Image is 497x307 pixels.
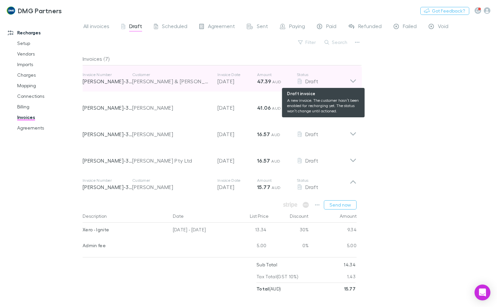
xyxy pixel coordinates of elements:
[305,104,318,111] span: Draft
[77,92,362,118] div: [PERSON_NAME]-3057[PERSON_NAME][DATE]41.06 AUDDraft
[305,131,318,137] span: Draft
[269,239,309,254] div: 0%
[297,178,350,183] p: Status
[77,145,362,171] div: [PERSON_NAME]-3038[PERSON_NAME] Pty Ltd[DATE]16.57 AUDDraft
[257,184,270,190] strong: 15.77
[83,183,132,191] p: [PERSON_NAME]-3036
[257,104,271,111] strong: 41.06
[208,23,235,31] span: Agreement
[272,79,281,84] span: AUD
[321,38,351,46] button: Search
[256,286,269,291] strong: Total
[271,159,280,164] span: AUD
[83,104,132,112] p: [PERSON_NAME]-3057
[305,184,318,190] span: Draft
[11,91,86,101] a: Connections
[324,200,357,210] button: Send now
[420,7,469,15] button: Got Feedback?
[309,223,357,239] div: 9.34
[438,23,448,31] span: Void
[301,200,311,210] span: Available when invoice is finalised
[132,104,211,112] div: [PERSON_NAME]
[11,38,86,49] a: Setup
[282,200,299,210] span: Available when invoice is finalised
[230,223,269,239] div: 13.34
[77,65,362,92] div: Invoice Number[PERSON_NAME]-3127Customer[PERSON_NAME] & [PERSON_NAME]Invoice Date[DATE]Amount47.3...
[295,38,320,46] button: Filter
[129,23,142,31] span: Draft
[272,106,281,111] span: AUD
[83,130,132,138] p: [PERSON_NAME]-3021
[256,283,281,295] p: ( AUD )
[403,23,417,31] span: Failed
[256,271,298,283] p: Tax Total (GST 10%)
[272,185,281,190] span: AUD
[132,72,211,77] p: Customer
[217,130,257,138] p: [DATE]
[7,7,15,15] img: DMG Partners's Logo
[257,178,297,183] p: Amount
[344,259,356,271] p: 14.34
[297,72,350,77] p: Status
[77,171,362,198] div: Invoice Number[PERSON_NAME]-3036Customer[PERSON_NAME]Invoice Date[DATE]Amount15.77 AUDStatusDraft
[217,77,257,85] p: [DATE]
[217,72,257,77] p: Invoice Date
[11,59,86,70] a: Imports
[18,7,62,15] h3: DMG Partners
[326,23,336,31] span: Paid
[77,118,362,145] div: [PERSON_NAME]-3021[PERSON_NAME][DATE]16.57 AUDDraft
[3,3,66,19] a: DMG Partners
[11,101,86,112] a: Billing
[257,131,270,137] strong: 16.57
[11,80,86,91] a: Mapping
[256,259,277,271] p: Sub Total
[257,72,297,77] p: Amount
[217,183,257,191] p: [DATE]
[83,23,109,31] span: All invoices
[83,178,132,183] p: Invoice Number
[305,157,318,164] span: Draft
[257,23,268,31] span: Sent
[132,157,211,165] div: [PERSON_NAME] Pty Ltd
[11,112,86,123] a: Invoices
[11,123,86,133] a: Agreements
[1,27,86,38] a: Recharges
[162,23,187,31] span: Scheduled
[347,271,356,283] p: 1.43
[475,285,490,300] div: Open Intercom Messenger
[289,23,305,31] span: Paying
[358,23,382,31] span: Refunded
[257,157,270,164] strong: 16.57
[230,239,269,254] div: 5.00
[217,178,257,183] p: Invoice Date
[170,223,230,239] div: [DATE] - [DATE]
[83,77,132,85] p: [PERSON_NAME]-3127
[217,157,257,165] p: [DATE]
[132,130,211,138] div: [PERSON_NAME]
[132,178,211,183] p: Customer
[257,78,271,85] strong: 47.39
[83,223,168,237] div: Xero - Ignite
[11,49,86,59] a: Vendors
[344,286,356,291] strong: 15.77
[305,78,318,84] span: Draft
[83,72,132,77] p: Invoice Number
[11,70,86,80] a: Charges
[83,157,132,165] p: [PERSON_NAME]-3038
[271,132,280,137] span: AUD
[309,239,357,254] div: 5.00
[269,223,309,239] div: 30%
[217,104,257,112] p: [DATE]
[83,239,168,252] div: Admin fee
[132,183,211,191] div: [PERSON_NAME]
[132,77,211,85] div: [PERSON_NAME] & [PERSON_NAME]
